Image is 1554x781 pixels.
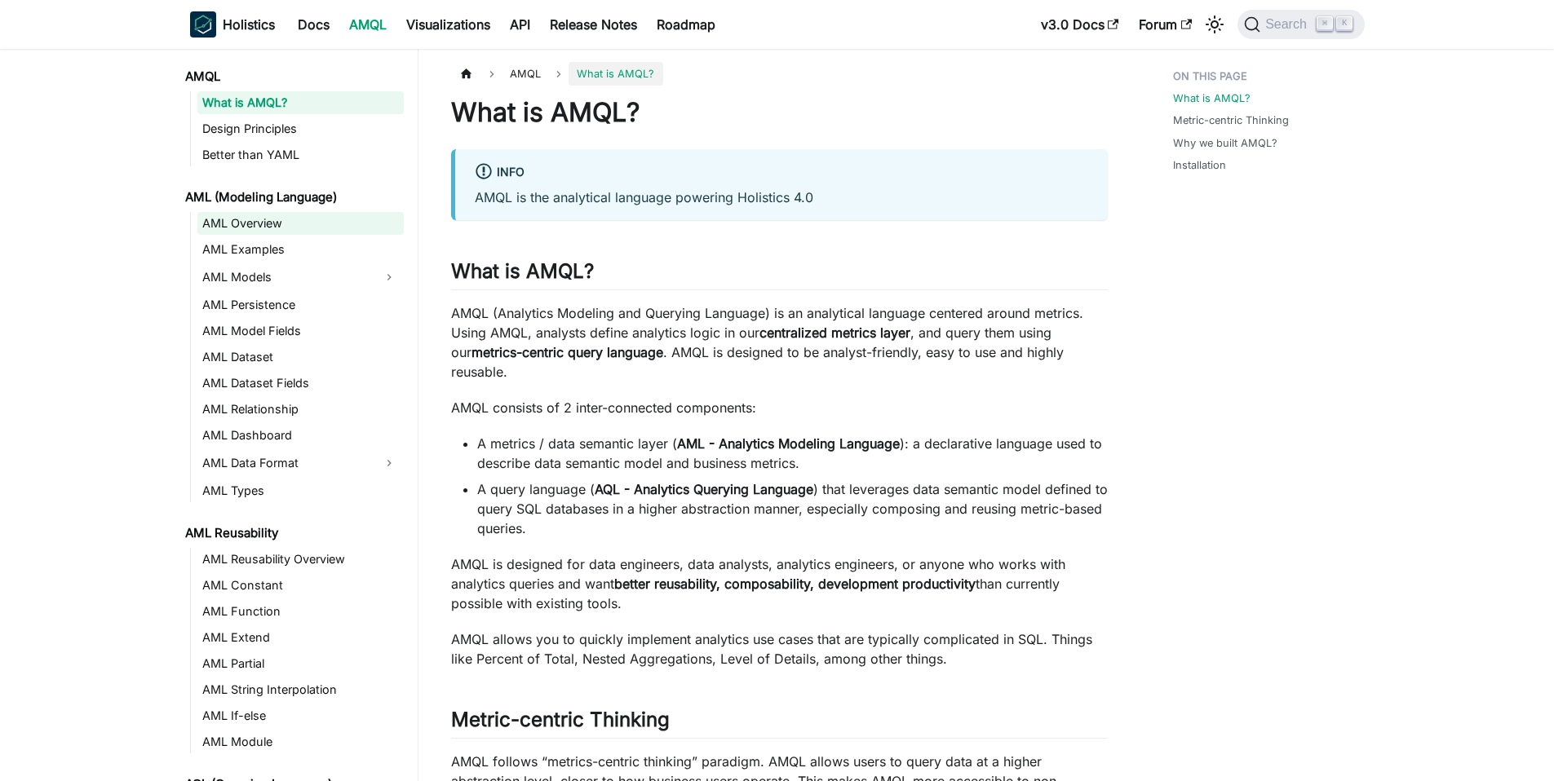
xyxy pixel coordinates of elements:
a: AML Model Fields [197,320,404,342]
h2: What is AMQL? [451,259,1108,290]
a: AML If-else [197,704,404,727]
p: AMQL is the analytical language powering Holistics 4.0 [475,188,1088,207]
a: AMQL [180,65,404,88]
a: AML Partial [197,652,404,675]
span: What is AMQL? [569,62,662,86]
strong: better reusability, composability, development productivity [614,576,976,592]
strong: centralized metrics layer [759,324,910,341]
li: A query language ( ) that leverages data semantic model defined to query SQL databases in a highe... [477,479,1108,538]
a: AML Models [197,264,374,290]
a: AML Types [197,479,404,502]
nav: Docs sidebar [174,49,418,781]
a: Design Principles [197,117,404,140]
a: v3.0 Docs [1031,11,1129,38]
strong: AML - Analytics Modeling Language [677,435,900,452]
a: API [500,11,540,38]
p: AMQL consists of 2 inter-connected components: [451,398,1108,417]
a: AML (Modeling Language) [180,186,404,209]
span: AMQL [502,62,549,86]
span: Search [1260,17,1317,32]
a: AML Dashboard [197,424,404,447]
a: Release Notes [540,11,647,38]
a: AML Extend [197,626,404,649]
nav: Breadcrumbs [451,62,1108,86]
a: AML Dataset [197,346,404,368]
li: A metrics / data semantic layer ( ): a declarative language used to describe data semantic model ... [477,434,1108,473]
p: AMQL (Analytics Modeling and Querying Language) is an analytical language centered around metrics... [451,303,1108,382]
button: Search (Command+K) [1237,10,1364,39]
strong: metrics-centric query language [472,344,663,360]
a: AML Reusability [180,522,404,545]
a: Home page [451,62,482,86]
a: AML Module [197,730,404,753]
a: AML Overview [197,212,404,235]
a: AML Examples [197,238,404,261]
h2: Metric-centric Thinking [451,708,1108,739]
a: AML Constant [197,574,404,597]
a: AML Relationship [197,398,404,421]
a: Installation [1173,157,1226,173]
p: AMQL allows you to quickly implement analytics use cases that are typically complicated in SQL. T... [451,629,1108,668]
p: AMQL is designed for data engineers, data analysts, analytics engineers, or anyone who works with... [451,554,1108,613]
h1: What is AMQL? [451,96,1108,129]
a: Why we built AMQL? [1173,135,1277,151]
a: AML Function [197,600,404,623]
a: Docs [288,11,339,38]
kbd: ⌘ [1317,16,1333,31]
a: Better than YAML [197,143,404,166]
a: What is AMQL? [1173,90,1251,106]
a: Visualizations [396,11,500,38]
button: Expand sidebar category 'AML Models' [374,264,404,290]
a: AML String Interpolation [197,678,404,701]
a: Metric-centric Thinking [1173,113,1289,128]
button: Switch between dark and light mode (currently light mode) [1202,11,1228,38]
kbd: K [1336,16,1353,31]
a: AML Reusability Overview [197,548,404,571]
button: Expand sidebar category 'AML Data Format' [374,450,404,476]
a: Forum [1129,11,1202,38]
b: Holistics [223,15,275,34]
a: AMQL [339,11,396,38]
a: AML Dataset Fields [197,372,404,395]
a: AML Persistence [197,293,404,316]
div: info [475,162,1088,183]
a: HolisticsHolistics [190,11,275,38]
img: Holistics [190,11,216,38]
strong: AQL - Analytics Querying Language [595,481,813,497]
a: AML Data Format [197,450,374,476]
a: What is AMQL? [197,91,404,114]
a: Roadmap [647,11,725,38]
